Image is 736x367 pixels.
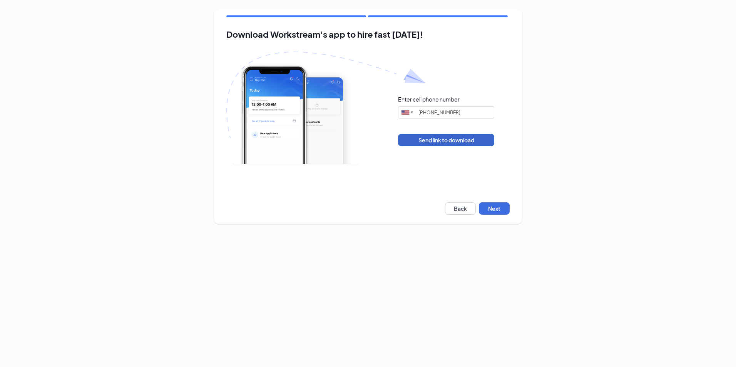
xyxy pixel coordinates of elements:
input: (201) 555-0123 [398,106,494,118]
button: Back [445,202,476,215]
h2: Download Workstream's app to hire fast [DATE]! [226,30,510,39]
div: United States: +1 [398,107,416,118]
img: Download Workstream's app with paper plane [226,52,426,164]
div: Enter cell phone number [398,95,460,103]
button: Next [479,202,510,215]
button: Send link to download [398,134,494,146]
